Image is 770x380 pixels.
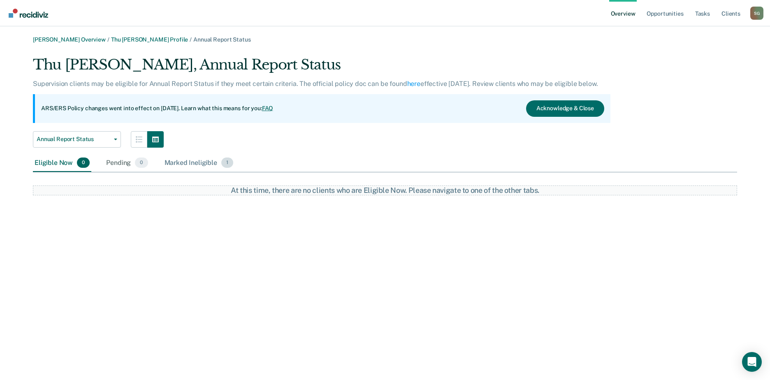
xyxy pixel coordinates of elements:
[209,186,561,195] div: At this time, there are no clients who are Eligible Now. Please navigate to one of the other tabs.
[221,158,233,168] span: 1
[104,154,149,172] div: Pending0
[193,36,250,43] span: Annual Report Status
[742,352,762,372] div: Open Intercom Messenger
[33,131,121,148] button: Annual Report Status
[33,56,610,80] div: Thu [PERSON_NAME], Annual Report Status
[77,158,90,168] span: 0
[163,154,235,172] div: Marked Ineligible1
[135,158,148,168] span: 0
[33,80,598,88] p: Supervision clients may be eligible for Annual Report Status if they meet certain criteria. The o...
[106,36,111,43] span: /
[188,36,193,43] span: /
[750,7,763,20] div: S G
[111,36,188,43] a: Thu [PERSON_NAME] Profile
[41,104,273,113] p: ARS/ERS Policy changes went into effect on [DATE]. Learn what this means for you:
[407,80,420,88] a: here
[9,9,48,18] img: Recidiviz
[262,105,274,111] a: FAQ
[526,100,604,117] button: Acknowledge & Close
[37,136,111,143] span: Annual Report Status
[33,154,91,172] div: Eligible Now0
[750,7,763,20] button: Profile dropdown button
[33,36,106,43] a: [PERSON_NAME] Overview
